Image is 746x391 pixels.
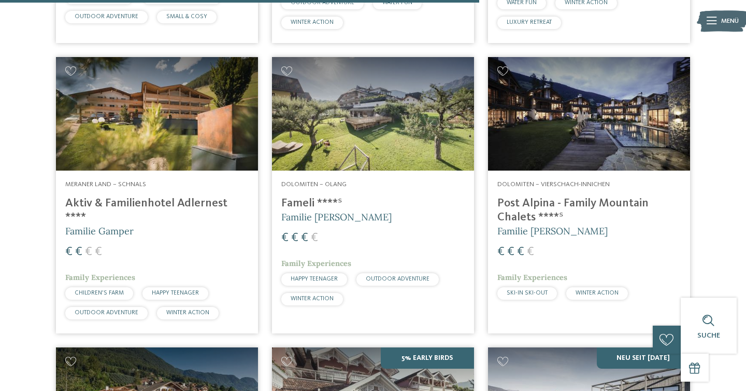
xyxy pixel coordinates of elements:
[497,197,681,225] h4: Post Alpina - Family Mountain Chalets ****ˢ
[366,276,429,282] span: OUTDOOR ADVENTURE
[507,246,514,258] span: €
[291,19,334,25] span: WINTER ACTION
[56,57,258,171] img: Aktiv & Familienhotel Adlernest ****
[85,246,92,258] span: €
[301,232,308,244] span: €
[517,246,524,258] span: €
[65,225,134,237] span: Familie Gamper
[166,13,207,20] span: SMALL & COSY
[311,232,318,244] span: €
[497,246,505,258] span: €
[576,290,619,296] span: WINTER ACTION
[527,246,534,258] span: €
[281,211,392,223] span: Familie [PERSON_NAME]
[497,225,608,237] span: Familie [PERSON_NAME]
[56,57,258,333] a: Familienhotels gesucht? Hier findet ihr die besten! Meraner Land – Schnals Aktiv & Familienhotel ...
[281,181,347,188] span: Dolomiten – Olang
[272,57,474,333] a: Familienhotels gesucht? Hier findet ihr die besten! Dolomiten – Olang Fameli ****ˢ Familie [PERSO...
[697,332,720,339] span: Suche
[65,197,249,225] h4: Aktiv & Familienhotel Adlernest ****
[281,232,289,244] span: €
[497,273,567,282] span: Family Experiences
[291,232,298,244] span: €
[291,296,334,302] span: WINTER ACTION
[65,273,135,282] span: Family Experiences
[291,276,338,282] span: HAPPY TEENAGER
[152,290,199,296] span: HAPPY TEENAGER
[75,290,124,296] span: CHILDREN’S FARM
[281,259,351,268] span: Family Experiences
[488,57,690,171] img: Post Alpina - Family Mountain Chalets ****ˢ
[75,310,138,316] span: OUTDOOR ADVENTURE
[166,310,209,316] span: WINTER ACTION
[95,246,102,258] span: €
[65,246,73,258] span: €
[488,57,690,333] a: Familienhotels gesucht? Hier findet ihr die besten! Dolomiten – Vierschach-Innichen Post Alpina -...
[65,181,146,188] span: Meraner Land – Schnals
[507,290,548,296] span: SKI-IN SKI-OUT
[75,246,82,258] span: €
[75,13,138,20] span: OUTDOOR ADVENTURE
[497,181,610,188] span: Dolomiten – Vierschach-Innichen
[507,19,552,25] span: LUXURY RETREAT
[272,57,474,171] img: Familienhotels gesucht? Hier findet ihr die besten!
